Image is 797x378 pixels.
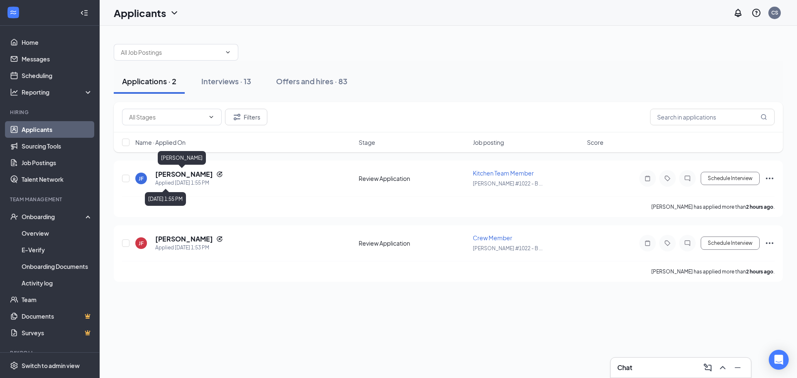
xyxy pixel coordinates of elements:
b: 2 hours ago [746,268,773,275]
div: [DATE] 1:55 PM [145,192,186,206]
span: Kitchen Team Member [473,169,534,177]
svg: Ellipses [765,238,775,248]
svg: ChevronDown [208,114,215,120]
span: [PERSON_NAME] #1022 - B ... [473,180,543,187]
svg: ChatInactive [682,175,692,182]
a: Home [22,34,93,51]
svg: Settings [10,361,18,370]
input: Search in applications [650,109,775,125]
div: [PERSON_NAME] [158,151,206,165]
p: [PERSON_NAME] has applied more than . [651,268,775,275]
a: Onboarding Documents [22,258,93,275]
input: All Job Postings [121,48,221,57]
div: Onboarding [22,212,86,221]
span: [PERSON_NAME] #1022 - B ... [473,245,543,251]
svg: Tag [663,240,672,246]
svg: Analysis [10,88,18,96]
span: Crew Member [473,234,512,241]
button: Schedule Interview [701,237,760,250]
span: Name · Applied On [135,138,186,146]
svg: ComposeMessage [703,363,713,373]
button: ComposeMessage [701,361,714,374]
div: CS [771,9,778,16]
div: Team Management [10,196,91,203]
div: Offers and hires · 83 [276,76,347,86]
div: JF [139,175,144,182]
div: Interviews · 13 [201,76,251,86]
svg: Minimize [733,363,743,373]
h3: Chat [617,363,632,372]
svg: Notifications [733,8,743,18]
svg: Reapply [216,171,223,178]
svg: Ellipses [765,173,775,183]
button: Filter Filters [225,109,267,125]
div: Hiring [10,109,91,116]
div: Reporting [22,88,93,96]
svg: MagnifyingGlass [760,114,767,120]
a: DocumentsCrown [22,308,93,324]
svg: Tag [663,175,672,182]
button: Schedule Interview [701,172,760,185]
a: Team [22,291,93,308]
span: Stage [359,138,375,146]
div: Payroll [10,349,91,356]
svg: Reapply [216,236,223,242]
h5: [PERSON_NAME] [155,170,213,179]
svg: UserCheck [10,212,18,221]
div: Open Intercom Messenger [769,350,789,370]
svg: Note [643,240,653,246]
svg: QuestionInfo [751,8,761,18]
div: Review Application [359,239,468,247]
a: SurveysCrown [22,324,93,341]
svg: WorkstreamLogo [9,8,17,17]
input: All Stages [129,112,205,122]
svg: Filter [232,112,242,122]
svg: ChatInactive [682,240,692,246]
div: Applications · 2 [122,76,176,86]
a: Overview [22,225,93,241]
h1: Applicants [114,6,166,20]
svg: ChevronDown [169,8,179,18]
b: 2 hours ago [746,204,773,210]
div: Switch to admin view [22,361,80,370]
div: Applied [DATE] 1:55 PM [155,179,223,187]
svg: Note [643,175,653,182]
div: JF [139,240,144,247]
svg: ChevronUp [718,363,728,373]
a: Job Postings [22,154,93,171]
a: Applicants [22,121,93,138]
svg: ChevronDown [225,49,231,56]
a: Messages [22,51,93,67]
button: ChevronUp [716,361,729,374]
a: Activity log [22,275,93,291]
div: Applied [DATE] 1:53 PM [155,244,223,252]
a: Sourcing Tools [22,138,93,154]
a: E-Verify [22,241,93,258]
span: Score [587,138,604,146]
span: Job posting [473,138,504,146]
h5: [PERSON_NAME] [155,234,213,244]
a: Talent Network [22,171,93,188]
button: Minimize [731,361,744,374]
p: [PERSON_NAME] has applied more than . [651,203,775,210]
div: Review Application [359,174,468,183]
a: Scheduling [22,67,93,84]
svg: Collapse [80,9,88,17]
